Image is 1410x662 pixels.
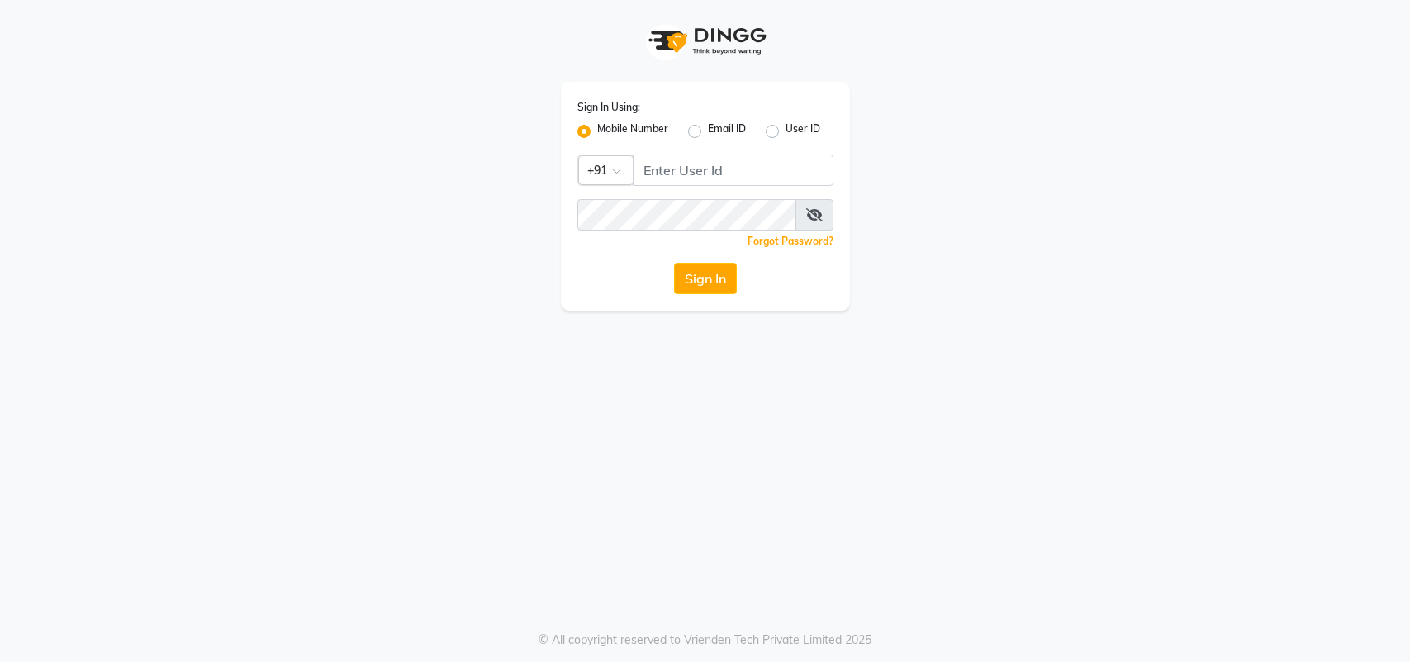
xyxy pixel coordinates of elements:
[577,199,796,231] input: Username
[786,121,820,141] label: User ID
[597,121,668,141] label: Mobile Number
[748,235,833,247] a: Forgot Password?
[674,263,737,294] button: Sign In
[577,100,640,115] label: Sign In Using:
[708,121,746,141] label: Email ID
[633,155,833,186] input: Username
[639,17,771,65] img: logo1.svg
